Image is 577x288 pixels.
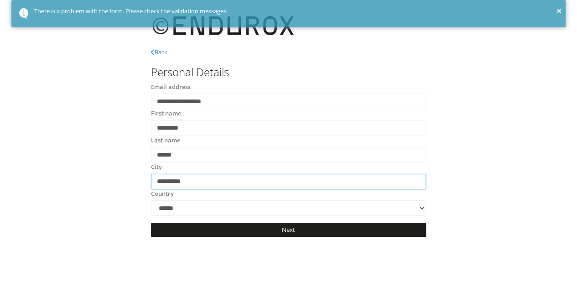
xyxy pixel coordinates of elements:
[151,83,191,92] label: Email address
[151,223,426,237] a: Next
[151,189,174,199] label: Country
[151,109,181,118] label: First name
[151,162,162,172] label: City
[556,4,561,18] button: ×
[34,7,558,16] div: There is a problem with the form. Please check the validation messages.
[151,136,180,145] label: Last name
[151,66,426,78] h3: Personal Details
[151,48,167,56] a: Back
